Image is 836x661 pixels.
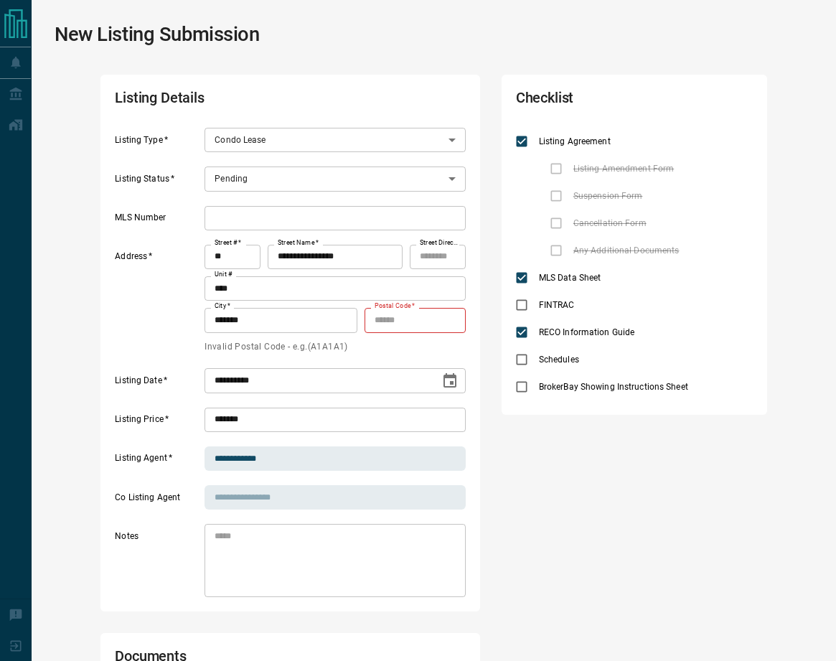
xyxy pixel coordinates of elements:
[535,299,578,311] span: FINTRAC
[535,380,692,393] span: BrokerBay Showing Instructions Sheet
[205,340,348,355] p: Invalid Postal Code - e.g.(A1A1A1)
[115,212,201,230] label: MLS Number
[420,238,459,248] label: Street Direction
[215,301,230,311] label: City
[535,353,583,366] span: Schedules
[115,413,201,432] label: Listing Price
[115,530,201,598] label: Notes
[115,173,201,192] label: Listing Status
[570,162,677,175] span: Listing Amendment Form
[436,367,464,395] button: Choose date, selected date is Oct 12, 2025
[115,375,201,393] label: Listing Date
[205,128,466,152] div: Condo Lease
[205,167,466,191] div: Pending
[215,238,241,248] label: Street #
[516,89,658,113] h2: Checklist
[115,250,201,354] label: Address
[570,217,650,230] span: Cancellation Form
[115,89,325,113] h2: Listing Details
[278,238,319,248] label: Street Name
[215,270,233,279] label: Unit #
[115,452,201,471] label: Listing Agent
[55,23,260,46] h1: New Listing Submission
[115,492,201,510] label: Co Listing Agent
[535,135,614,148] span: Listing Agreement
[115,134,201,153] label: Listing Type
[570,189,647,202] span: Suspension Form
[535,326,638,339] span: RECO Information Guide
[375,301,415,311] label: Postal Code
[570,244,683,257] span: Any Additional Documents
[535,271,605,284] span: MLS Data Sheet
